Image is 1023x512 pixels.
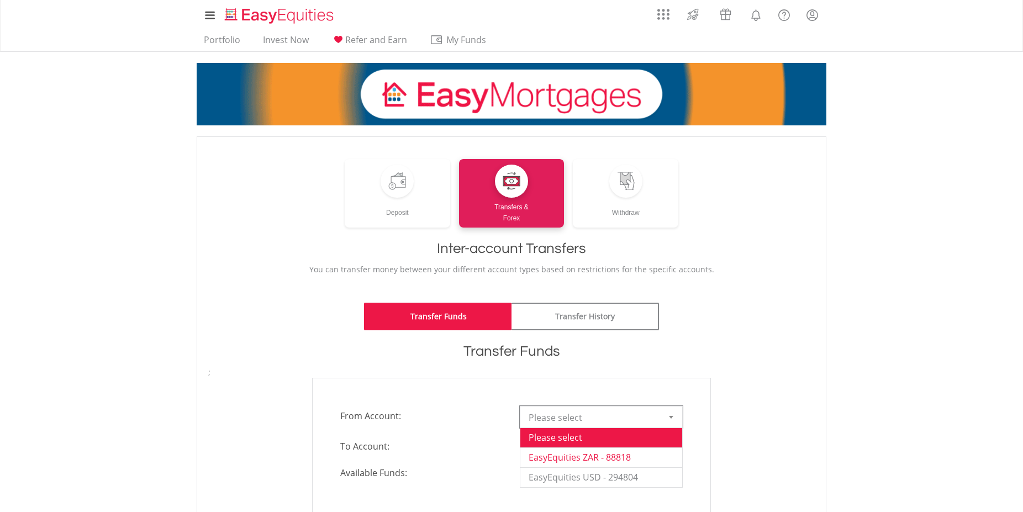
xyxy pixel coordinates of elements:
[208,264,815,275] p: You can transfer money between your different account types based on restrictions for the specifi...
[716,6,735,23] img: vouchers-v2.svg
[459,198,565,224] div: Transfers & Forex
[511,303,659,330] a: Transfer History
[742,3,770,25] a: Notifications
[798,3,826,27] a: My Profile
[345,34,407,46] span: Refer and Earn
[332,406,511,426] span: From Account:
[332,436,511,456] span: To Account:
[220,3,338,25] a: Home page
[332,467,511,479] span: Available Funds:
[573,198,678,218] div: Withdraw
[345,159,450,228] a: Deposit
[709,3,742,23] a: Vouchers
[459,159,565,228] a: Transfers &Forex
[520,467,682,487] li: EasyEquities USD - 294804
[657,8,669,20] img: grid-menu-icon.svg
[208,341,815,361] h1: Transfer Funds
[520,447,682,467] li: EasyEquities ZAR - 88818
[529,407,657,429] span: Please select
[345,198,450,218] div: Deposit
[520,427,682,447] li: Please select
[364,303,511,330] a: Transfer Funds
[197,63,826,125] img: EasyMortage Promotion Banner
[199,34,245,51] a: Portfolio
[208,239,815,258] h1: Inter-account Transfers
[770,3,798,25] a: FAQ's and Support
[223,7,338,25] img: EasyEquities_Logo.png
[327,34,412,51] a: Refer and Earn
[684,6,702,23] img: thrive-v2.svg
[430,33,502,47] span: My Funds
[259,34,313,51] a: Invest Now
[573,159,678,228] a: Withdraw
[650,3,677,20] a: AppsGrid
